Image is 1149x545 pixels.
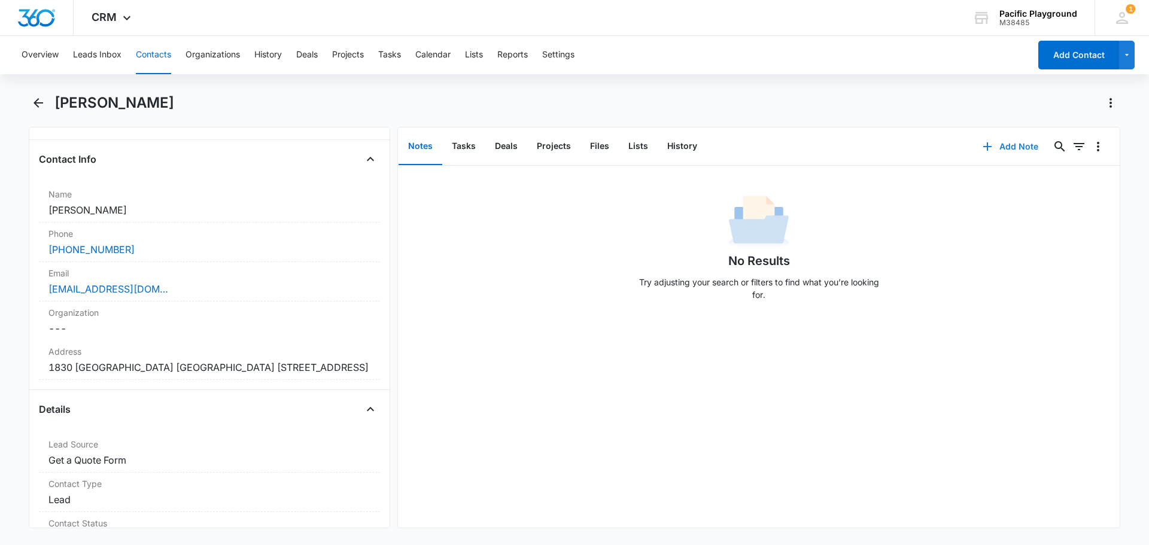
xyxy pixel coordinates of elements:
h1: No Results [728,252,790,270]
button: Search... [1050,137,1069,156]
button: Leads Inbox [73,36,121,74]
div: notifications count [1126,4,1135,14]
label: Contact Type [48,477,370,490]
button: History [254,36,282,74]
label: Contact Status [48,517,370,529]
a: [PHONE_NUMBER] [48,242,135,257]
button: Notes [399,128,442,165]
div: Email[EMAIL_ADDRESS][DOMAIN_NAME] [39,262,380,302]
button: Projects [332,36,364,74]
img: No Data [729,192,789,252]
div: account name [999,9,1077,19]
h4: Details [39,402,71,416]
button: Actions [1101,93,1120,112]
label: Lead Source [48,438,370,450]
dd: --- [48,321,370,336]
dd: [PERSON_NAME] [48,203,370,217]
dd: Lead [48,492,370,507]
label: Address [48,345,370,358]
button: Settings [542,36,574,74]
div: Name[PERSON_NAME] [39,183,380,223]
button: Tasks [442,128,485,165]
button: Organizations [186,36,240,74]
button: Contacts [136,36,171,74]
label: Email [48,267,370,279]
button: Lists [619,128,658,165]
span: CRM [92,11,117,23]
button: Projects [527,128,580,165]
button: Close [361,150,380,169]
button: Filters [1069,137,1089,156]
div: Address1830 [GEOGRAPHIC_DATA] [GEOGRAPHIC_DATA] [STREET_ADDRESS] [39,340,380,380]
label: Organization [48,306,370,319]
button: Add Note [971,132,1050,161]
div: Phone[PHONE_NUMBER] [39,223,380,262]
button: Files [580,128,619,165]
div: Contact TypeLead [39,473,380,512]
button: Tasks [378,36,401,74]
span: 1 [1126,4,1135,14]
p: Try adjusting your search or filters to find what you’re looking for. [633,276,884,301]
button: Reports [497,36,528,74]
button: Close [361,400,380,419]
div: Lead SourceGet a Quote Form [39,433,380,473]
button: Deals [296,36,318,74]
button: Overflow Menu [1089,137,1108,156]
h4: Contact Info [39,152,96,166]
label: Phone [48,227,370,240]
button: Back [29,93,47,112]
button: Add Contact [1038,41,1119,69]
div: account id [999,19,1077,27]
dd: Get a Quote Form [48,453,370,467]
button: Lists [465,36,483,74]
button: Deals [485,128,527,165]
dd: 1830 [GEOGRAPHIC_DATA] [GEOGRAPHIC_DATA] [STREET_ADDRESS] [48,360,370,375]
button: Calendar [415,36,451,74]
button: History [658,128,707,165]
a: [EMAIL_ADDRESS][DOMAIN_NAME] [48,282,168,296]
h1: [PERSON_NAME] [54,94,174,112]
div: Organization--- [39,302,380,340]
label: Name [48,188,370,200]
button: Overview [22,36,59,74]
